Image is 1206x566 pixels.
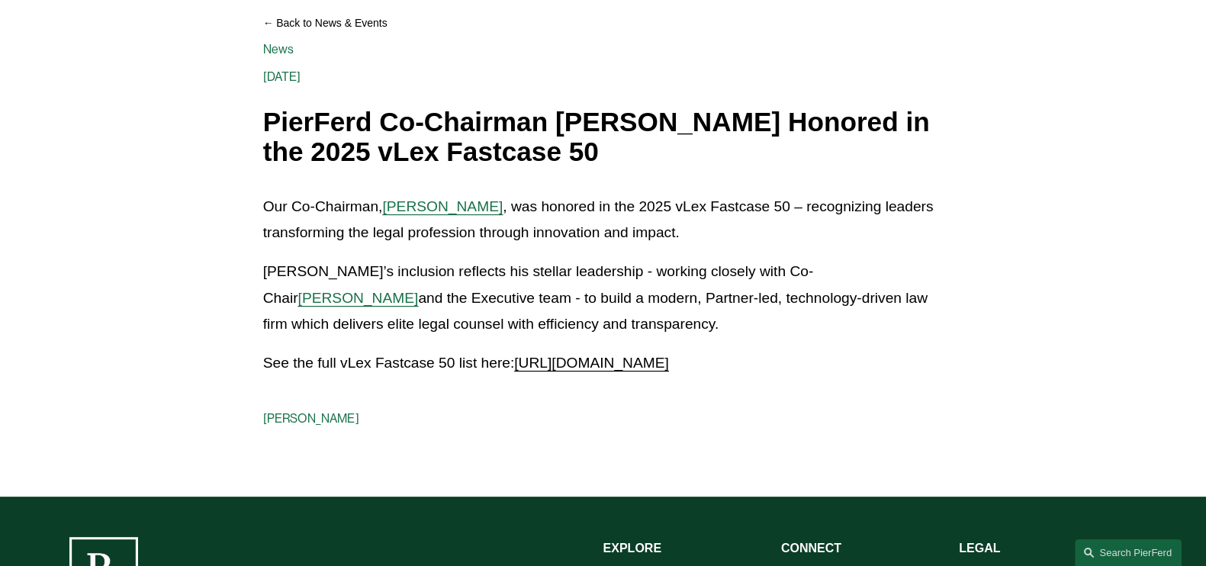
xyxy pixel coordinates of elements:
span: and the Executive team - to build a modern, Partner-led, technology-driven law firm which deliver... [263,290,932,333]
strong: LEGAL [959,542,1000,555]
a: [PERSON_NAME] [298,290,419,306]
span: , was honored in the 2025 vLex Fastcase 50 – recognizing leaders transforming the legal professio... [263,198,937,241]
a: News [263,42,294,56]
a: Search this site [1075,539,1182,566]
span: See the full vLex Fastcase 50 list here: [263,355,515,371]
a: Back to News & Events [263,10,944,37]
span: [DATE] [263,69,301,84]
h1: PierFerd Co-Chairman [PERSON_NAME] Honored in the 2025 vLex Fastcase 50 [263,108,944,166]
a: [PERSON_NAME] [382,198,503,214]
a: [PERSON_NAME] [263,411,359,426]
a: [URL][DOMAIN_NAME] [514,355,669,371]
strong: EXPLORE [603,542,661,555]
span: Our Co-Chairman, [263,198,383,214]
strong: CONNECT [781,542,841,555]
span: [PERSON_NAME]’s inclusion reflects his stellar leadership - working closely with Co-Chair [263,263,814,306]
